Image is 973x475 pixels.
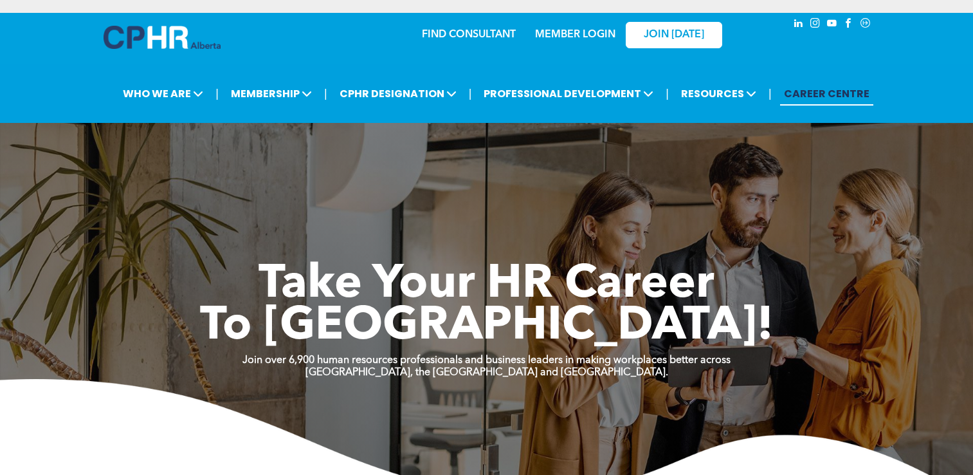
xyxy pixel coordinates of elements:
a: linkedin [792,16,806,33]
span: PROFESSIONAL DEVELOPMENT [480,82,657,106]
a: FIND CONSULTANT [422,30,516,40]
strong: [GEOGRAPHIC_DATA], the [GEOGRAPHIC_DATA] and [GEOGRAPHIC_DATA]. [305,368,668,378]
a: JOIN [DATE] [626,22,722,48]
a: MEMBER LOGIN [535,30,615,40]
span: CPHR DESIGNATION [336,82,460,106]
li: | [324,80,327,107]
li: | [469,80,472,107]
li: | [666,80,669,107]
span: Take Your HR Career [259,262,714,308]
li: | [215,80,219,107]
a: youtube [825,16,839,33]
li: | [768,80,772,107]
span: MEMBERSHIP [227,82,316,106]
img: A blue and white logo for cp alberta [104,26,221,49]
a: Social network [859,16,873,33]
span: WHO WE ARE [119,82,207,106]
strong: Join over 6,900 human resources professionals and business leaders in making workplaces better ac... [242,355,731,366]
span: RESOURCES [677,82,760,106]
span: JOIN [DATE] [644,29,704,41]
a: instagram [808,16,823,33]
a: CAREER CENTRE [780,82,873,106]
span: To [GEOGRAPHIC_DATA]! [200,304,774,350]
a: facebook [842,16,856,33]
